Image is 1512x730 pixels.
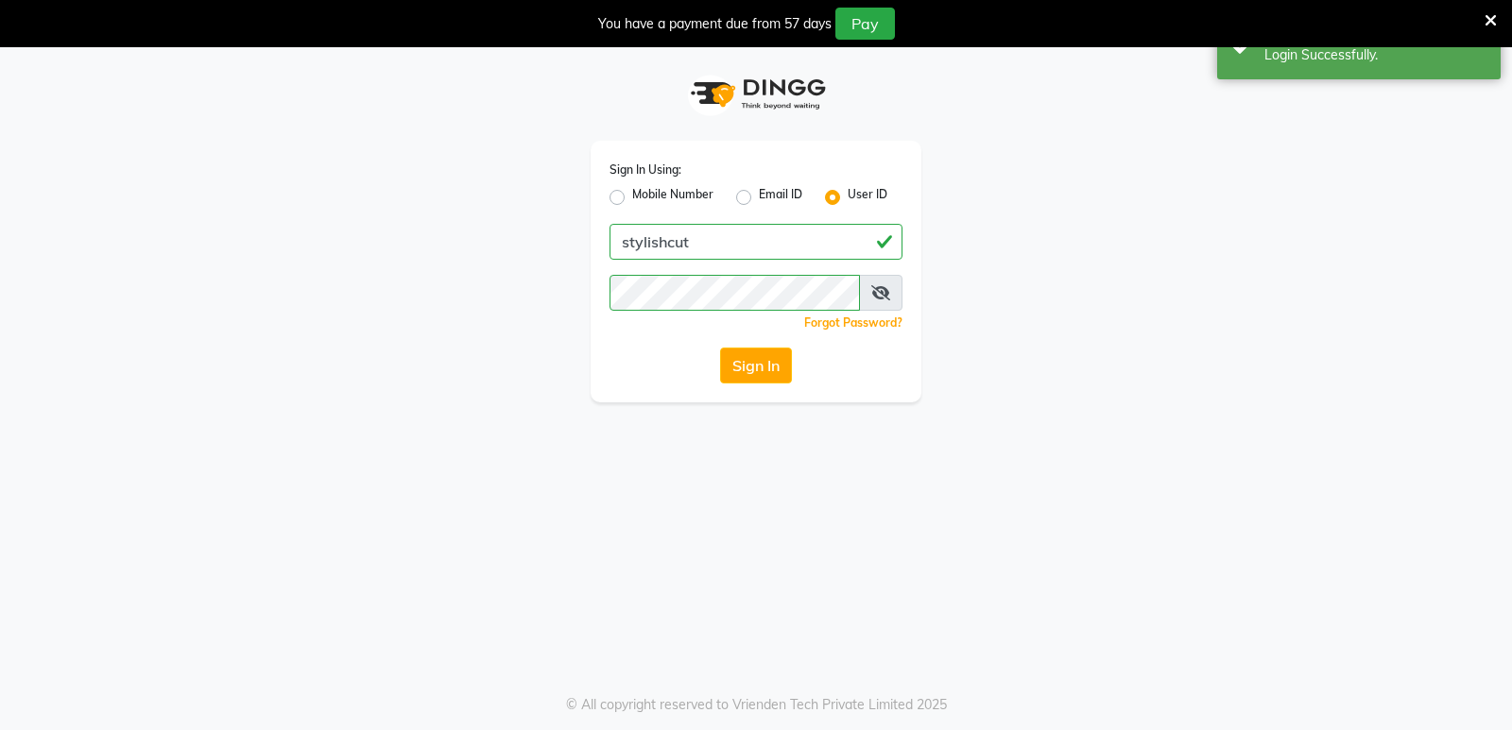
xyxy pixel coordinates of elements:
div: Login Successfully. [1264,45,1486,65]
button: Pay [835,8,895,40]
label: Mobile Number [632,186,713,209]
label: Email ID [759,186,802,209]
button: Sign In [720,348,792,383]
label: User ID [848,186,887,209]
a: Forgot Password? [804,315,902,330]
input: Username [610,224,902,260]
label: Sign In Using: [610,161,681,178]
div: You have a payment due from 57 days [598,14,832,34]
img: logo1.svg [680,66,832,122]
input: Username [610,275,860,311]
